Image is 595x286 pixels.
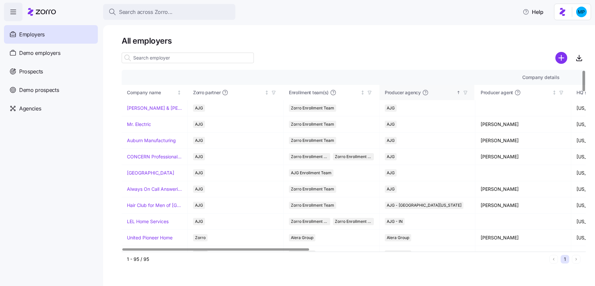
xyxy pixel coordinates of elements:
span: AJG [387,185,395,193]
span: AJG [195,121,203,128]
a: Hair Club for Men of [GEOGRAPHIC_DATA] [127,202,182,209]
span: AJG [195,153,203,160]
td: [PERSON_NAME] [475,197,571,214]
span: Prospects [19,67,43,76]
span: Zorro Enrollment Experts [335,218,372,225]
button: Next page [572,255,580,264]
span: Producer agent [481,89,513,96]
td: [PERSON_NAME] [475,116,571,133]
th: Enrollment team(s)Not sorted [284,85,379,100]
th: Company nameNot sorted [122,85,188,100]
span: Agencies [19,104,41,113]
a: [GEOGRAPHIC_DATA] [127,170,174,176]
span: AJG [195,104,203,112]
span: Demo employers [19,49,60,57]
button: Help [517,5,549,19]
span: AJG [195,169,203,177]
td: [PERSON_NAME] [475,181,571,197]
span: AJG [387,104,395,112]
span: Zorro Enrollment Team [291,104,334,112]
span: AJG [387,153,395,160]
span: Employers [19,30,45,39]
span: Zorro Enrollment Team [291,137,334,144]
a: CONCERN Professional Services [127,153,182,160]
h1: All employers [122,36,586,46]
span: Alera Group [387,234,409,241]
span: Zorro Enrollment Team [291,153,328,160]
span: Search across Zorro... [119,8,173,16]
span: AJG [195,185,203,193]
button: 1 [561,255,569,264]
td: [PERSON_NAME] [475,133,571,149]
div: 1 - 95 / 95 [127,256,547,263]
a: Demo prospects [4,81,98,99]
span: Producer agency [385,89,421,96]
svg: add icon [555,52,567,64]
td: [PERSON_NAME] [475,149,571,165]
span: AJG - [GEOGRAPHIC_DATA][US_STATE] [387,202,461,209]
div: Not sorted [264,90,269,95]
span: Alera Group [291,234,313,241]
span: AJG [195,202,203,209]
a: Demo employers [4,44,98,62]
a: Always On Call Answering Service [127,186,182,192]
span: Zorro Enrollment Team [291,121,334,128]
span: Help [523,8,543,16]
span: Zorro Enrollment Experts [335,153,372,160]
th: Zorro partnerNot sorted [188,85,284,100]
a: [PERSON_NAME] & [PERSON_NAME]'s [127,105,182,111]
div: Not sorted [177,90,181,95]
a: Auburn Manufacturing [127,137,176,144]
a: Agencies [4,99,98,118]
span: AJG [387,121,395,128]
span: AJG [195,137,203,144]
span: AJG [387,137,395,144]
span: AJG [387,169,395,177]
span: Zorro Enrollment Team [291,202,334,209]
td: [PERSON_NAME] [475,230,571,246]
img: b954e4dfce0f5620b9225907d0f7229f [576,7,587,17]
span: Enrollment team(s) [289,89,329,96]
th: Producer agentNot sorted [475,85,571,100]
span: Zorro partner [193,89,220,96]
input: Search employer [122,53,254,63]
button: Previous page [549,255,558,264]
th: Producer agencySorted ascending [379,85,475,100]
div: Not sorted [360,90,365,95]
a: Prospects [4,62,98,81]
div: Sorted ascending [456,90,461,95]
span: Zorro Enrollment Team [291,218,328,225]
button: Search across Zorro... [103,4,235,20]
span: Zorro Enrollment Team [291,185,334,193]
div: Not sorted [552,90,557,95]
span: AJG - IN [387,218,403,225]
a: LEL Home Services [127,218,169,225]
span: Zorro [195,234,206,241]
span: Demo prospects [19,86,59,94]
a: Employers [4,25,98,44]
span: AJG [195,218,203,225]
span: AJG Enrollment Team [291,169,332,177]
a: United Pioneer Home [127,234,173,241]
a: Mr. Electric [127,121,151,128]
div: Company name [127,89,176,96]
